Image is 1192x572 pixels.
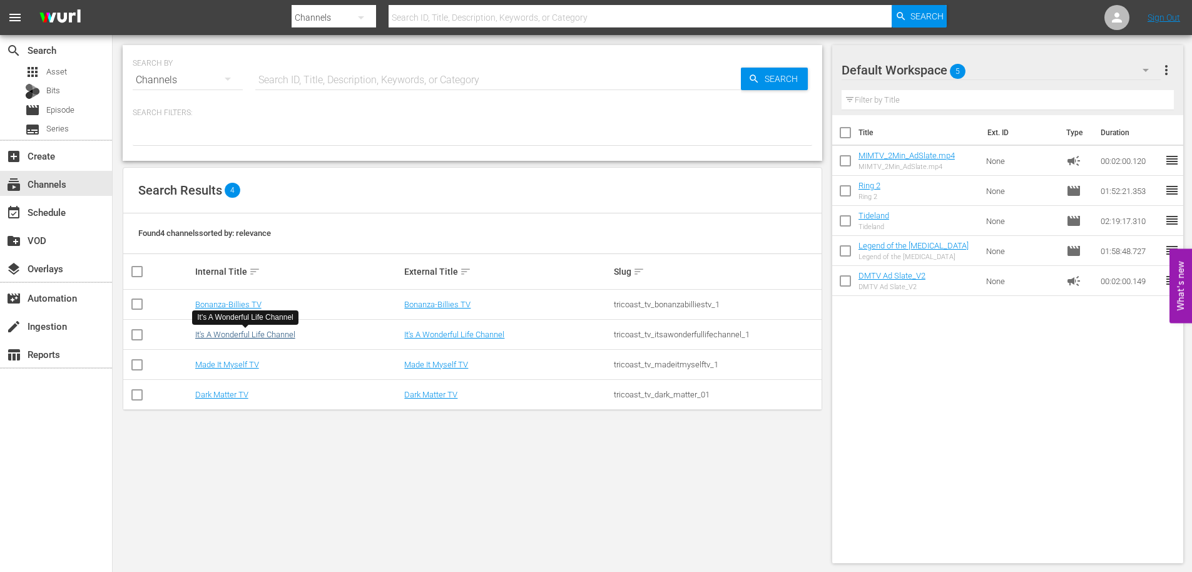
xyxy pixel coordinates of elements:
[892,5,947,28] button: Search
[1164,183,1179,198] span: reorder
[1059,115,1093,150] th: Type
[981,236,1061,266] td: None
[981,266,1061,296] td: None
[133,108,812,118] p: Search Filters:
[858,151,955,160] a: MIMTV_2Min_AdSlate.mp4
[1096,176,1164,206] td: 01:52:21.353
[858,241,969,250] a: Legend of the [MEDICAL_DATA]
[225,183,240,198] span: 4
[25,122,40,137] span: Series
[1169,249,1192,324] button: Open Feedback Widget
[404,264,610,279] div: External Title
[6,347,21,362] span: Reports
[950,58,965,84] span: 5
[197,312,293,323] div: It's A Wonderful Life Channel
[1164,213,1179,228] span: reorder
[1148,13,1180,23] a: Sign Out
[1066,273,1081,289] span: Ad
[1164,243,1179,258] span: reorder
[1164,273,1179,288] span: reorder
[25,84,40,99] div: Bits
[6,291,21,306] span: Automation
[1096,236,1164,266] td: 01:58:48.727
[404,330,504,339] a: It's A Wonderful Life Channel
[1096,206,1164,236] td: 02:19:17.310
[980,115,1059,150] th: Ext. ID
[404,300,471,309] a: Bonanza-Billies TV
[25,103,40,118] span: Episode
[6,205,21,220] span: Schedule
[195,390,248,399] a: Dark Matter TV
[25,64,40,79] span: Asset
[138,228,271,238] span: Found 4 channels sorted by: relevance
[1066,243,1081,258] span: Episode
[1096,266,1164,296] td: 00:02:00.149
[858,193,880,201] div: Ring 2
[1093,115,1168,150] th: Duration
[1096,146,1164,176] td: 00:02:00.120
[30,3,90,33] img: ans4CAIJ8jUAAAAAAAAAAAAAAAAAAAAAAAAgQb4GAAAAAAAAAAAAAAAAAAAAAAAAJMjXAAAAAAAAAAAAAAAAAAAAAAAAgAT5G...
[46,104,74,116] span: Episode
[404,360,468,369] a: Made It Myself TV
[614,264,820,279] div: Slug
[1066,153,1081,168] span: Ad
[46,84,60,97] span: Bits
[858,253,969,261] div: Legend of the [MEDICAL_DATA]
[195,330,295,339] a: It's A Wonderful Life Channel
[1066,213,1081,228] span: Episode
[195,300,262,309] a: Bonanza-Billies TV
[6,177,21,192] span: Channels
[981,176,1061,206] td: None
[195,264,401,279] div: Internal Title
[460,266,471,277] span: sort
[138,183,222,198] span: Search Results
[760,68,808,90] span: Search
[6,262,21,277] span: Overlays
[858,163,955,171] div: MIMTV_2Min_AdSlate.mp4
[6,319,21,334] span: Ingestion
[858,283,925,291] div: DMTV Ad Slate_V2
[842,53,1161,88] div: Default Workspace
[8,10,23,25] span: menu
[858,211,889,220] a: Tideland
[858,223,889,231] div: Tideland
[249,266,260,277] span: sort
[1164,153,1179,168] span: reorder
[614,390,820,399] div: tricoast_tv_dark_matter_01
[1159,63,1174,78] span: more_vert
[614,360,820,369] div: tricoast_tv_madeitmyselftv_1
[6,233,21,248] span: VOD
[981,206,1061,236] td: None
[741,68,808,90] button: Search
[46,66,67,78] span: Asset
[633,266,644,277] span: sort
[1066,183,1081,198] span: Episode
[133,63,243,98] div: Channels
[404,390,457,399] a: Dark Matter TV
[858,181,880,190] a: Ring 2
[910,5,944,28] span: Search
[1159,55,1174,85] button: more_vert
[858,115,980,150] th: Title
[981,146,1061,176] td: None
[858,271,925,280] a: DMTV Ad Slate_V2
[614,300,820,309] div: tricoast_tv_bonanzabilliestv_1
[46,123,69,135] span: Series
[6,43,21,58] span: Search
[614,330,820,339] div: tricoast_tv_itsawonderfullifechannel_1
[6,149,21,164] span: Create
[195,360,259,369] a: Made It Myself TV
